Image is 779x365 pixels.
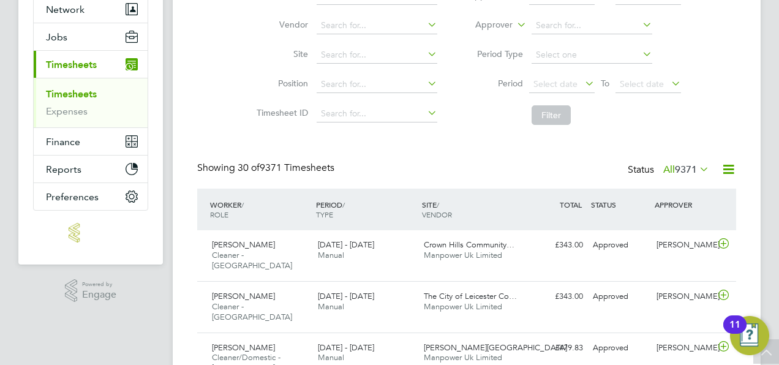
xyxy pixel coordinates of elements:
[318,342,374,353] span: [DATE] - [DATE]
[253,19,308,30] label: Vendor
[33,223,148,243] a: Go to home page
[317,76,437,93] input: Search for...
[524,287,588,307] div: £343.00
[318,291,374,301] span: [DATE] - [DATE]
[207,194,313,225] div: WORKER
[46,88,97,100] a: Timesheets
[532,47,652,64] input: Select one
[212,250,292,271] span: Cleaner - [GEOGRAPHIC_DATA]
[253,48,308,59] label: Site
[424,301,502,312] span: Manpower Uk Limited
[46,31,67,43] span: Jobs
[82,279,116,290] span: Powered by
[46,164,81,175] span: Reports
[318,239,374,250] span: [DATE] - [DATE]
[533,78,578,89] span: Select date
[424,352,502,363] span: Manpower Uk Limited
[241,200,244,209] span: /
[652,194,715,216] div: APPROVER
[253,78,308,89] label: Position
[468,78,523,89] label: Period
[46,105,88,117] a: Expenses
[729,325,740,341] div: 11
[597,75,613,91] span: To
[318,250,344,260] span: Manual
[588,194,652,216] div: STATUS
[46,191,99,203] span: Preferences
[560,200,582,209] span: TOTAL
[424,250,502,260] span: Manpower Uk Limited
[210,209,228,219] span: ROLE
[419,194,525,225] div: SITE
[424,291,517,301] span: The City of Leicester Co…
[34,183,148,210] button: Preferences
[65,279,117,303] a: Powered byEngage
[468,48,523,59] label: Period Type
[524,235,588,255] div: £343.00
[588,287,652,307] div: Approved
[675,164,697,176] span: 9371
[238,162,334,174] span: 9371 Timesheets
[316,209,333,219] span: TYPE
[532,17,652,34] input: Search for...
[318,352,344,363] span: Manual
[424,342,567,353] span: [PERSON_NAME][GEOGRAPHIC_DATA]
[652,338,715,358] div: [PERSON_NAME]
[212,239,275,250] span: [PERSON_NAME]
[197,162,337,175] div: Showing
[212,291,275,301] span: [PERSON_NAME]
[46,4,85,15] span: Network
[342,200,345,209] span: /
[238,162,260,174] span: 30 of
[34,23,148,50] button: Jobs
[424,239,514,250] span: Crown Hills Community…
[253,107,308,118] label: Timesheet ID
[34,128,148,155] button: Finance
[212,342,275,353] span: [PERSON_NAME]
[46,59,97,70] span: Timesheets
[34,51,148,78] button: Timesheets
[652,287,715,307] div: [PERSON_NAME]
[628,162,712,179] div: Status
[82,290,116,300] span: Engage
[46,136,80,148] span: Finance
[437,200,439,209] span: /
[730,316,769,355] button: Open Resource Center, 11 new notifications
[588,235,652,255] div: Approved
[317,17,437,34] input: Search for...
[620,78,664,89] span: Select date
[457,19,513,31] label: Approver
[588,338,652,358] div: Approved
[524,338,588,358] div: £479.83
[318,301,344,312] span: Manual
[317,105,437,122] input: Search for...
[422,209,452,219] span: VENDOR
[34,78,148,127] div: Timesheets
[69,223,113,243] img: manpower-logo-retina.png
[652,235,715,255] div: [PERSON_NAME]
[317,47,437,64] input: Search for...
[532,105,571,125] button: Filter
[313,194,419,225] div: PERIOD
[34,156,148,182] button: Reports
[663,164,709,176] label: All
[212,301,292,322] span: Cleaner - [GEOGRAPHIC_DATA]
